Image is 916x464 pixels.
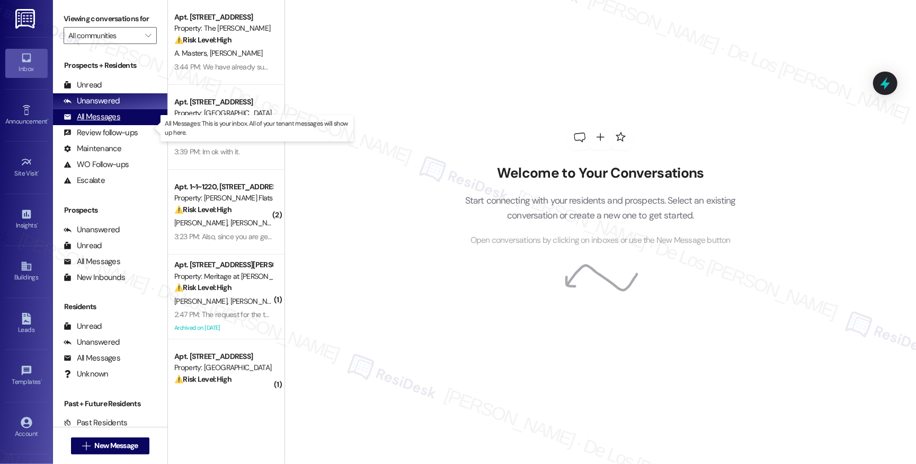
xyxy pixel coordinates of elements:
[15,9,37,29] img: ResiDesk Logo
[174,283,232,292] strong: ⚠️ Risk Level: High
[64,240,102,251] div: Unread
[230,218,283,227] span: [PERSON_NAME]
[174,62,671,72] div: 3:44 PM: We have already submitted our Notice of Non-Renewal to Aleah before she left. We have al...
[53,398,167,409] div: Past + Future Residents
[174,35,232,45] strong: ⚠️ Risk Level: High
[53,205,167,216] div: Prospects
[174,97,272,108] div: Apt. [STREET_ADDRESS]
[5,414,48,442] a: Account
[449,193,752,223] p: Start connecting with your residents and prospects. Select an existing conversation or create a n...
[174,23,272,34] div: Property: The [PERSON_NAME]
[64,95,120,107] div: Unanswered
[64,337,120,348] div: Unanswered
[174,259,272,270] div: Apt. [STREET_ADDRESS][PERSON_NAME]
[174,374,232,384] strong: ⚠️ Risk Level: High
[64,80,102,91] div: Unread
[174,362,272,373] div: Property: [GEOGRAPHIC_DATA]
[174,218,230,227] span: [PERSON_NAME]
[174,181,272,192] div: Apt. 1~1~1220, [STREET_ADDRESS][PERSON_NAME]
[64,256,120,267] div: All Messages
[174,12,272,23] div: Apt. [STREET_ADDRESS]
[209,48,262,58] span: [PERSON_NAME]
[64,417,128,428] div: Past Residents
[174,147,239,156] div: 3:39 PM: Im ok with it.
[5,153,48,182] a: Site Visit •
[5,310,48,338] a: Leads
[37,220,38,227] span: •
[5,362,48,390] a: Templates •
[41,377,42,384] span: •
[5,49,48,77] a: Inbox
[64,11,157,27] label: Viewing conversations for
[5,257,48,286] a: Buildings
[470,234,731,247] span: Open conversations by clicking on inboxes or use the New Message button
[64,369,109,380] div: Unknown
[165,119,349,137] p: All Messages: This is your inbox. All of your tenant messages will show up here.
[174,388,227,397] span: [PERSON_NAME]
[174,351,272,362] div: Apt. [STREET_ADDRESS]
[68,27,140,44] input: All communities
[174,205,232,214] strong: ⚠️ Risk Level: High
[173,321,273,335] div: Archived on [DATE]
[53,60,167,71] div: Prospects + Residents
[64,224,120,235] div: Unanswered
[64,175,105,186] div: Escalate
[64,272,125,283] div: New Inbounds
[174,271,272,282] div: Property: Meritage at [PERSON_NAME][GEOGRAPHIC_DATA]
[53,301,167,312] div: Residents
[64,127,138,138] div: Review follow-ups
[5,205,48,234] a: Insights •
[174,296,230,306] span: [PERSON_NAME]
[47,116,49,124] span: •
[449,165,752,182] h2: Welcome to Your Conversations
[64,159,129,170] div: WO Follow-ups
[174,310,508,319] div: 2:47 PM: The request for the toilet repair took at least 4 weeks. The mold concern still hasn't b...
[64,353,120,364] div: All Messages
[230,296,283,306] span: [PERSON_NAME]
[64,143,122,154] div: Maintenance
[64,111,120,122] div: All Messages
[64,321,102,332] div: Unread
[174,108,272,119] div: Property: [GEOGRAPHIC_DATA]
[174,192,272,204] div: Property: [PERSON_NAME] Flats
[145,31,151,40] i: 
[38,168,40,176] span: •
[174,48,210,58] span: A. Masters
